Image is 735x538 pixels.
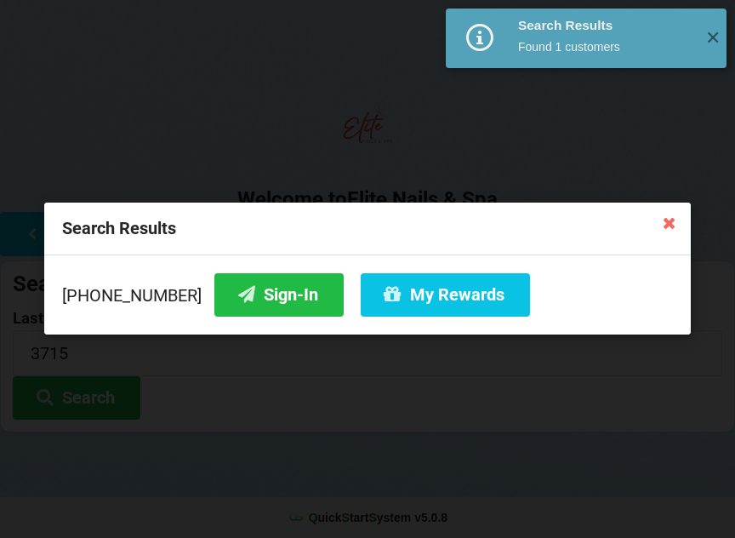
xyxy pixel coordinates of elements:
[518,17,692,34] div: Search Results
[214,273,344,317] button: Sign-In
[361,273,530,317] button: My Rewards
[518,38,692,55] div: Found 1 customers
[62,273,673,317] div: [PHONE_NUMBER]
[44,203,691,255] div: Search Results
